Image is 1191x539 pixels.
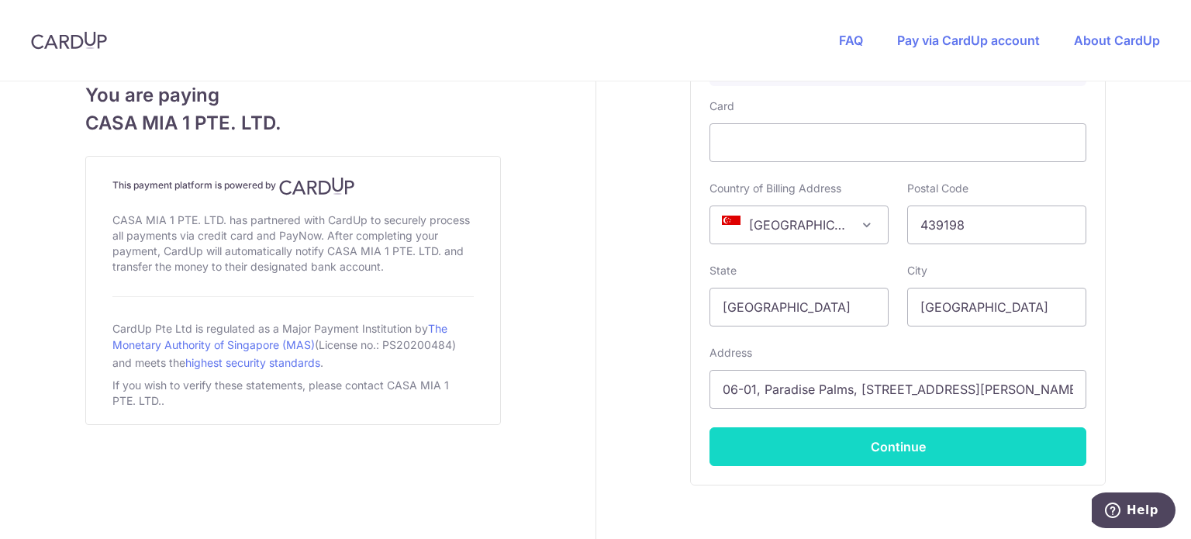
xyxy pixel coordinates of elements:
label: Address [709,345,752,361]
a: highest security standards [185,356,320,369]
iframe: Secure card payment input frame [723,133,1073,152]
a: About CardUp [1074,33,1160,48]
button: Continue [709,427,1086,466]
label: Card [709,98,734,114]
h4: This payment platform is powered by [112,177,474,195]
span: You are paying [85,81,501,109]
span: CASA MIA 1 PTE. LTD. [85,109,501,137]
label: Postal Code [907,181,968,196]
input: Example 123456 [907,206,1086,244]
div: If you wish to verify these statements, please contact CASA MIA 1 PTE. LTD.. [112,375,474,412]
label: City [907,263,927,278]
span: Singapore [710,206,888,244]
label: State [709,263,737,278]
img: CardUp [279,177,355,195]
label: Country of Billing Address [709,181,841,196]
span: Singapore [709,206,889,244]
div: CASA MIA 1 PTE. LTD. has partnered with CardUp to securely process all payments via credit card a... [112,209,474,278]
a: Pay via CardUp account [897,33,1040,48]
img: CardUp [31,31,107,50]
a: FAQ [839,33,863,48]
iframe: Opens a widget where you can find more information [1092,492,1175,531]
div: CardUp Pte Ltd is regulated as a Major Payment Institution by (License no.: PS20200484) and meets... [112,316,474,375]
